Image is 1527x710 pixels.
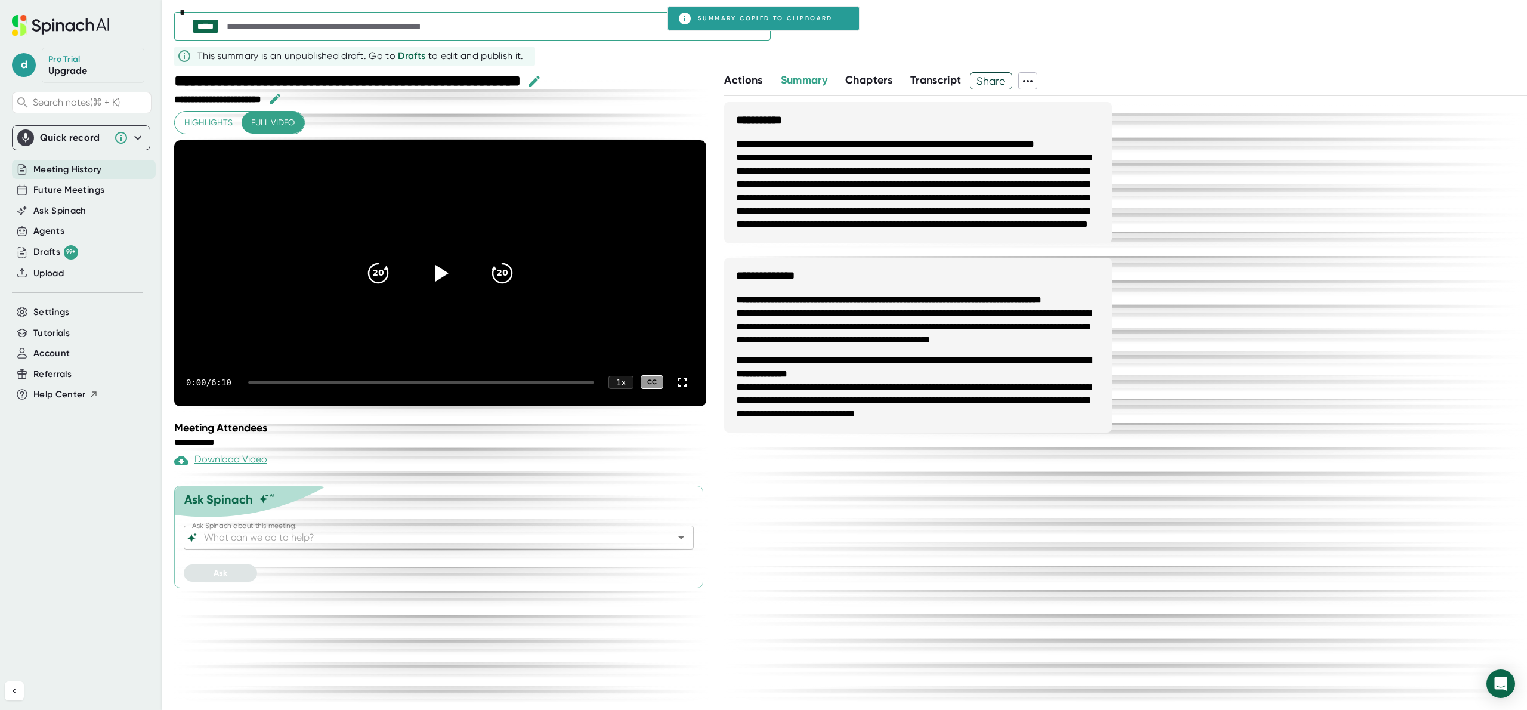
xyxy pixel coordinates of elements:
div: CC [641,375,663,389]
button: Account [33,347,70,360]
button: Transcript [910,72,962,88]
span: Transcript [910,73,962,87]
button: Open [750,18,766,35]
input: What can we do to help? [202,529,655,546]
span: Ask [214,568,227,578]
span: Full video [251,115,295,130]
span: Share [970,70,1012,91]
span: Summary [781,73,827,87]
div: Quick record [40,132,108,144]
div: Meeting Attendees [174,421,709,434]
div: Paid feature [174,453,267,468]
span: Help Center [33,388,86,402]
div: Quick record [17,126,145,150]
div: Pro Trial [48,54,82,65]
button: Share [970,72,1012,89]
button: Full video [242,112,304,134]
button: Referrals [33,368,72,381]
button: Help Center [33,388,98,402]
span: Actions [724,73,762,87]
div: Open Intercom Messenger [1486,669,1515,698]
span: Drafts [398,50,425,61]
button: Collapse sidebar [5,681,24,700]
div: Drafts [33,245,78,260]
span: Chapters [845,73,892,87]
button: Tutorials [33,326,70,340]
button: Agents [33,224,64,238]
button: Meeting History [33,163,101,177]
div: 99+ [64,245,78,260]
button: Ask [184,564,257,582]
div: 1 x [608,376,633,389]
a: Upgrade [48,65,87,76]
div: Ask Spinach [184,492,253,507]
button: Upload [33,267,64,280]
button: Future Meetings [33,183,104,197]
button: Drafts [398,49,425,63]
button: Actions [724,72,762,88]
button: Settings [33,305,70,319]
span: Highlights [184,115,233,130]
button: Highlights [175,112,242,134]
span: d [12,53,36,77]
button: Chapters [845,72,892,88]
button: Drafts 99+ [33,245,78,260]
button: Ask Spinach [33,204,86,218]
button: Open [673,529,690,546]
button: Summary [781,72,827,88]
div: 0:00 / 6:10 [186,378,234,387]
div: This summary is an unpublished draft. Go to to edit and publish it. [197,49,524,63]
span: Search notes (⌘ + K) [33,97,148,108]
